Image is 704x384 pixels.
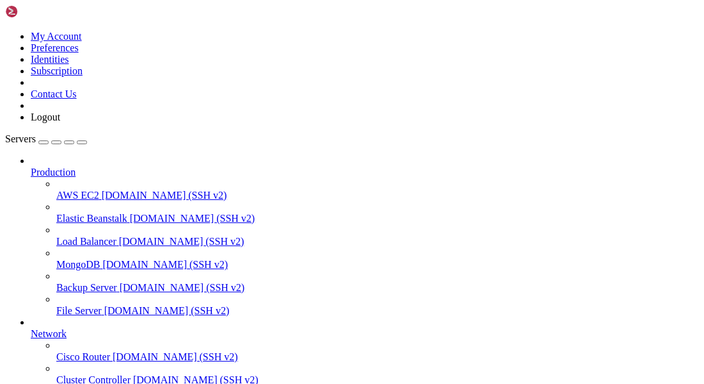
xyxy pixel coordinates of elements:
span: Backup Server [56,282,117,293]
li: AWS EC2 [DOMAIN_NAME] (SSH v2) [56,178,699,201]
span: AWS EC2 [56,190,99,201]
span: Elastic Beanstalk [56,213,127,224]
span: [DOMAIN_NAME] (SSH v2) [102,190,227,201]
span: Cisco Router [56,351,110,362]
a: Load Balancer [DOMAIN_NAME] (SSH v2) [56,236,699,247]
a: My Account [31,31,82,42]
a: Servers [5,133,87,144]
li: MongoDB [DOMAIN_NAME] (SSH v2) [56,247,699,271]
a: File Server [DOMAIN_NAME] (SSH v2) [56,305,699,317]
li: Elastic Beanstalk [DOMAIN_NAME] (SSH v2) [56,201,699,224]
span: Servers [5,133,36,144]
span: [DOMAIN_NAME] (SSH v2) [102,259,228,270]
a: Logout [31,112,60,122]
a: Subscription [31,65,83,76]
a: Backup Server [DOMAIN_NAME] (SSH v2) [56,282,699,294]
span: [DOMAIN_NAME] (SSH v2) [119,236,244,247]
li: Cisco Router [DOMAIN_NAME] (SSH v2) [56,340,699,363]
li: Load Balancer [DOMAIN_NAME] (SSH v2) [56,224,699,247]
a: Cisco Router [DOMAIN_NAME] (SSH v2) [56,351,699,363]
span: [DOMAIN_NAME] (SSH v2) [130,213,255,224]
li: Production [31,155,699,317]
a: Network [31,328,699,340]
li: Backup Server [DOMAIN_NAME] (SSH v2) [56,271,699,294]
span: [DOMAIN_NAME] (SSH v2) [113,351,238,362]
span: Production [31,167,76,178]
li: File Server [DOMAIN_NAME] (SSH v2) [56,294,699,317]
span: MongoDB [56,259,100,270]
span: Network [31,328,67,339]
span: Load Balancer [56,236,116,247]
span: [DOMAIN_NAME] (SSH v2) [120,282,245,293]
a: MongoDB [DOMAIN_NAME] (SSH v2) [56,259,699,271]
img: Shellngn [5,5,79,18]
a: Elastic Beanstalk [DOMAIN_NAME] (SSH v2) [56,213,699,224]
span: File Server [56,305,102,316]
a: Identities [31,54,69,65]
a: Contact Us [31,88,77,99]
span: [DOMAIN_NAME] (SSH v2) [104,305,230,316]
a: Production [31,167,699,178]
a: Preferences [31,42,79,53]
a: AWS EC2 [DOMAIN_NAME] (SSH v2) [56,190,699,201]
